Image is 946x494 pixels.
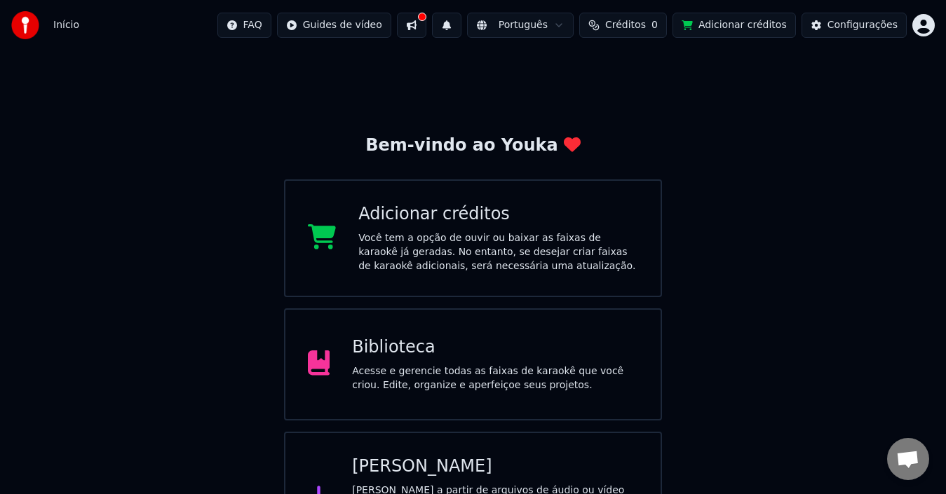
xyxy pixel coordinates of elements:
[53,18,79,32] span: Início
[11,11,39,39] img: youka
[358,203,638,226] div: Adicionar créditos
[217,13,271,38] button: FAQ
[352,364,638,392] div: Acesse e gerencie todas as faixas de karaokê que você criou. Edite, organize e aperfeiçoe seus pr...
[802,13,907,38] button: Configurações
[365,135,580,157] div: Bem-vindo ao Youka
[352,336,638,359] div: Biblioteca
[352,455,638,478] div: [PERSON_NAME]
[887,438,929,480] div: Bate-papo aberto
[827,18,898,32] div: Configurações
[579,13,667,38] button: Créditos0
[277,13,391,38] button: Guides de vídeo
[358,231,638,273] div: Você tem a opção de ouvir ou baixar as faixas de karaokê já geradas. No entanto, se desejar criar...
[53,18,79,32] nav: breadcrumb
[605,18,646,32] span: Créditos
[673,13,796,38] button: Adicionar créditos
[651,18,658,32] span: 0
